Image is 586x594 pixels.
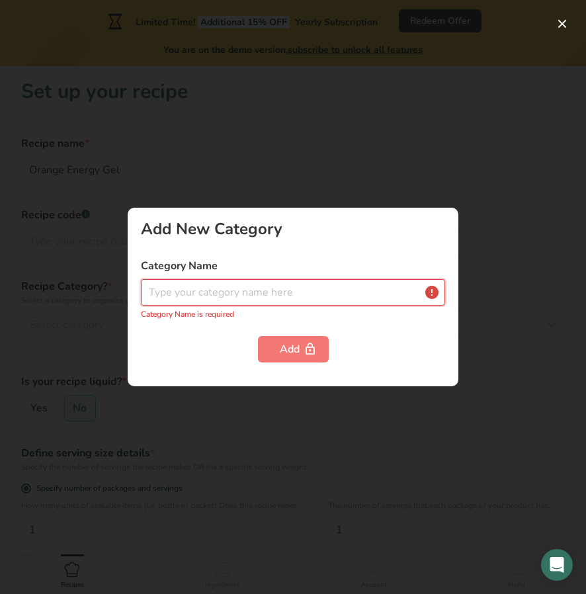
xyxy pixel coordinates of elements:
label: Category Name [141,258,445,274]
div: Add [280,341,307,357]
input: Type your category name here [141,279,445,306]
p: Category Name is required [141,308,445,320]
div: Open Intercom Messenger [541,549,573,581]
button: Add [258,336,329,362]
div: Add New Category [141,221,445,237]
